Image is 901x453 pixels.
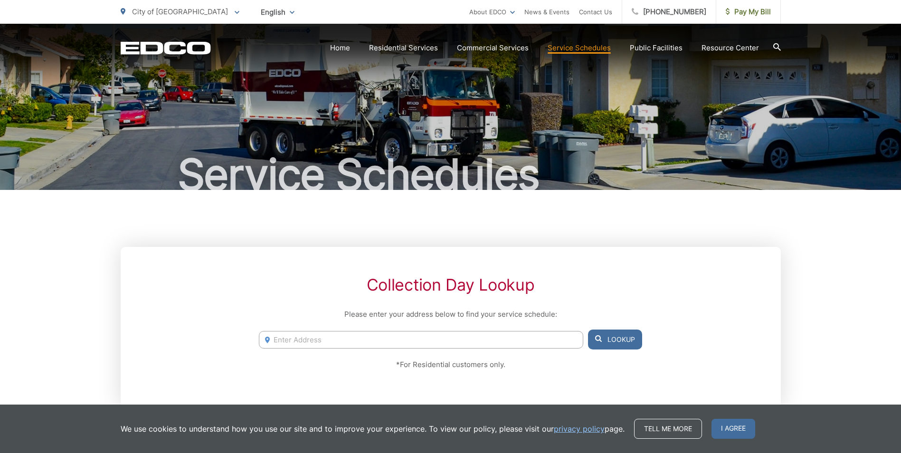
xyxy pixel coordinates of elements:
[702,42,759,54] a: Resource Center
[330,42,350,54] a: Home
[711,419,755,439] span: I agree
[630,42,683,54] a: Public Facilities
[254,4,302,20] span: English
[554,423,605,434] a: privacy policy
[524,6,569,18] a: News & Events
[369,42,438,54] a: Residential Services
[588,330,642,349] button: Lookup
[121,151,781,198] h1: Service Schedules
[548,42,611,54] a: Service Schedules
[121,423,625,434] p: We use cookies to understand how you use our site and to improve your experience. To view our pol...
[259,275,642,294] h2: Collection Day Lookup
[259,359,642,370] p: *For Residential customers only.
[259,331,583,349] input: Enter Address
[579,6,612,18] a: Contact Us
[634,419,702,439] a: Tell me more
[457,42,529,54] a: Commercial Services
[469,6,515,18] a: About EDCO
[259,309,642,320] p: Please enter your address below to find your service schedule:
[121,41,211,55] a: EDCD logo. Return to the homepage.
[132,7,228,16] span: City of [GEOGRAPHIC_DATA]
[726,6,771,18] span: Pay My Bill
